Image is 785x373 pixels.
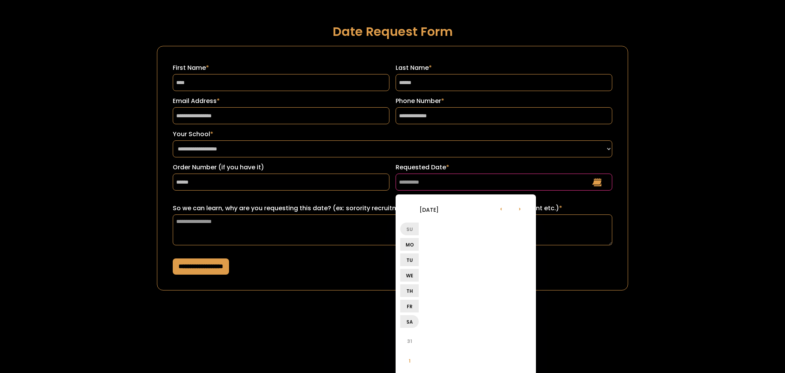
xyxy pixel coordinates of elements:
[400,300,419,312] li: Fr
[173,96,389,106] label: Email Address
[157,25,628,38] h1: Date Request Form
[492,199,510,218] li: ‹
[173,204,612,213] label: So we can learn, why are you requesting this date? (ex: sorority recruitment, lease turn over for...
[396,96,612,106] label: Phone Number
[400,238,419,251] li: Mo
[400,253,419,266] li: Tu
[400,315,419,328] li: Sa
[400,284,419,297] li: Th
[396,63,612,73] label: Last Name
[173,130,612,139] label: Your School
[510,199,529,218] li: ›
[173,163,389,172] label: Order Number (if you have it)
[400,223,419,235] li: Su
[396,163,612,172] label: Requested Date
[400,269,419,282] li: We
[400,332,419,350] li: 31
[400,200,458,219] li: [DATE]
[157,46,628,290] form: Request a Date Form
[173,63,389,73] label: First Name
[400,351,419,370] li: 1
